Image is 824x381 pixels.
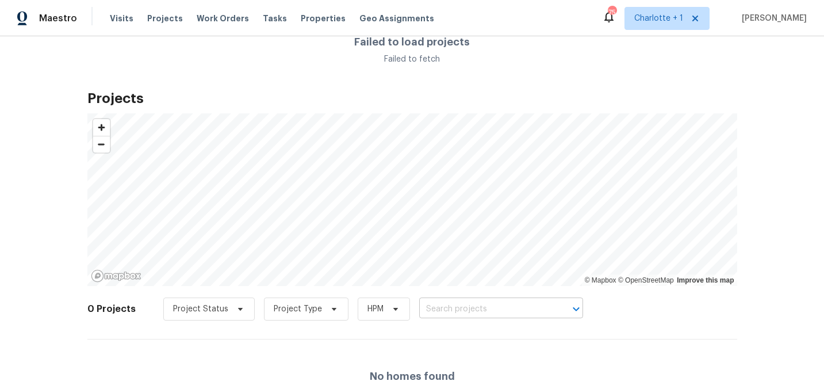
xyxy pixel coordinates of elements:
[359,13,434,24] span: Geo Assignments
[608,7,616,18] div: 75
[39,13,77,24] span: Maestro
[301,13,346,24] span: Properties
[354,54,470,65] div: Failed to fetch
[677,276,734,284] a: Improve this map
[110,13,133,24] span: Visits
[354,36,470,48] h4: Failed to load projects
[87,303,136,315] h2: 0 Projects
[737,13,807,24] span: [PERSON_NAME]
[91,269,141,283] a: Mapbox homepage
[419,300,551,318] input: Search projects
[274,303,322,315] span: Project Type
[618,276,674,284] a: OpenStreetMap
[93,136,110,153] button: Zoom out
[93,119,110,136] button: Zoom in
[87,93,737,104] h2: Projects
[173,303,228,315] span: Project Status
[263,14,287,22] span: Tasks
[197,13,249,24] span: Work Orders
[585,276,616,284] a: Mapbox
[87,113,737,286] canvas: Map
[367,303,384,315] span: HPM
[147,13,183,24] span: Projects
[568,301,584,317] button: Open
[634,13,683,24] span: Charlotte + 1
